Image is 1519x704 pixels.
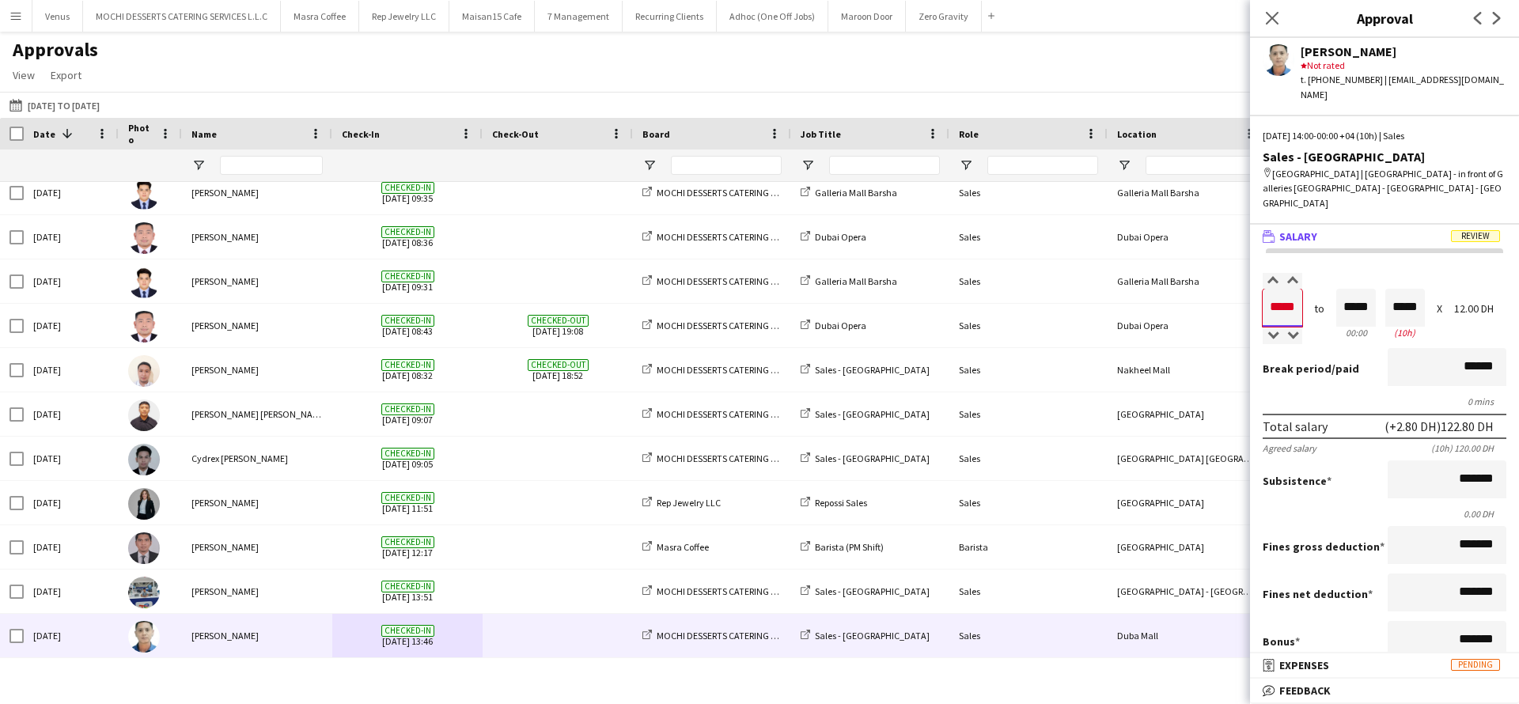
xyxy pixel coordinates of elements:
[1314,303,1324,315] div: to
[381,315,434,327] span: Checked-in
[642,408,828,420] a: MOCHI DESSERTS CATERING SERVICES L.L.C
[949,614,1108,657] div: Sales
[1263,274,1506,286] label: Salary
[182,570,332,613] div: [PERSON_NAME]
[182,348,332,392] div: [PERSON_NAME]
[381,182,434,194] span: Checked-in
[24,171,119,214] div: [DATE]
[191,128,217,140] span: Name
[191,158,206,172] button: Open Filter Menu
[1250,679,1519,702] mat-expansion-panel-header: Feedback
[51,68,81,82] span: Export
[949,215,1108,259] div: Sales
[1263,508,1506,520] div: 0.00 DH
[128,488,160,520] img: Sawsan Farkouh
[1250,653,1519,677] mat-expansion-panel-header: ExpensesPending
[1385,327,1425,339] div: 10h
[815,320,866,331] span: Dubai Opera
[1279,658,1329,672] span: Expenses
[342,437,473,480] span: [DATE] 09:05
[342,304,473,347] span: [DATE] 08:43
[1451,659,1500,671] span: Pending
[657,541,709,553] span: Masra Coffee
[381,492,434,504] span: Checked-in
[1301,59,1506,73] div: Not rated
[1117,158,1131,172] button: Open Filter Menu
[1108,215,1266,259] div: Dubai Opera
[1431,442,1506,454] div: (10h) 120.00 DH
[657,231,828,243] span: MOCHI DESSERTS CATERING SERVICES L.L.C
[182,259,332,303] div: [PERSON_NAME]
[642,497,721,509] a: Rep Jewelry LLC
[128,311,160,343] img: Aldrin Cawas
[1263,361,1359,376] label: /paid
[815,408,930,420] span: Sales - [GEOGRAPHIC_DATA]
[342,570,473,613] span: [DATE] 13:51
[342,171,473,214] span: [DATE] 09:35
[128,444,160,475] img: Cydrex Anthony Bisenio
[801,128,841,140] span: Job Title
[24,348,119,392] div: [DATE]
[949,481,1108,524] div: Sales
[642,231,828,243] a: MOCHI DESSERTS CATERING SERVICES L.L.C
[1108,348,1266,392] div: Nakheel Mall
[815,187,897,199] span: Galleria Mall Barsha
[182,437,332,480] div: Cydrex [PERSON_NAME]
[381,359,434,371] span: Checked-in
[1263,396,1506,407] div: 0 mins
[381,448,434,460] span: Checked-in
[1437,303,1442,315] div: X
[24,259,119,303] div: [DATE]
[1263,634,1300,649] label: Bonus
[1250,8,1519,28] h3: Approval
[1263,361,1331,376] span: Break period
[24,392,119,436] div: [DATE]
[182,614,332,657] div: [PERSON_NAME]
[657,187,828,199] span: MOCHI DESSERTS CATERING SERVICES L.L.C
[949,392,1108,436] div: Sales
[492,348,623,392] span: [DATE] 18:52
[6,65,41,85] a: View
[24,481,119,524] div: [DATE]
[642,452,828,464] a: MOCHI DESSERTS CATERING SERVICES L.L.C
[381,226,434,238] span: Checked-in
[642,275,828,287] a: MOCHI DESSERTS CATERING SERVICES L.L.C
[801,158,815,172] button: Open Filter Menu
[801,231,866,243] a: Dubai Opera
[1279,229,1317,244] span: Salary
[182,392,332,436] div: [PERSON_NAME] [PERSON_NAME]
[182,525,332,569] div: [PERSON_NAME]
[128,532,160,564] img: Nelson Kalinga
[13,68,35,82] span: View
[1454,303,1506,315] div: 12.00 DH
[642,541,709,553] a: Masra Coffee
[657,585,828,597] span: MOCHI DESSERTS CATERING SERVICES L.L.C
[642,128,670,140] span: Board
[657,630,828,642] span: MOCHI DESSERTS CATERING SERVICES L.L.C
[828,1,906,32] button: Maroon Door
[949,525,1108,569] div: Barista
[801,320,866,331] a: Dubai Opera
[1108,570,1266,613] div: [GEOGRAPHIC_DATA] - [GEOGRAPHIC_DATA]
[24,215,119,259] div: [DATE]
[1108,481,1266,524] div: [GEOGRAPHIC_DATA]
[6,96,103,115] button: [DATE] to [DATE]
[801,452,930,464] a: Sales - [GEOGRAPHIC_DATA]
[642,364,828,376] a: MOCHI DESSERTS CATERING SERVICES L.L.C
[1108,437,1266,480] div: [GEOGRAPHIC_DATA] [GEOGRAPHIC_DATA]
[528,359,589,371] span: Checked-out
[128,178,160,210] img: Johnjay Mendoza
[342,215,473,259] span: [DATE] 08:36
[381,536,434,548] span: Checked-in
[815,585,930,597] span: Sales - [GEOGRAPHIC_DATA]
[949,259,1108,303] div: Sales
[182,304,332,347] div: [PERSON_NAME]
[949,348,1108,392] div: Sales
[128,577,160,608] img: Eric Tomas
[642,320,828,331] a: MOCHI DESSERTS CATERING SERVICES L.L.C
[182,215,332,259] div: [PERSON_NAME]
[24,304,119,347] div: [DATE]
[671,156,782,175] input: Board Filter Input
[1146,156,1256,175] input: Location Filter Input
[24,525,119,569] div: [DATE]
